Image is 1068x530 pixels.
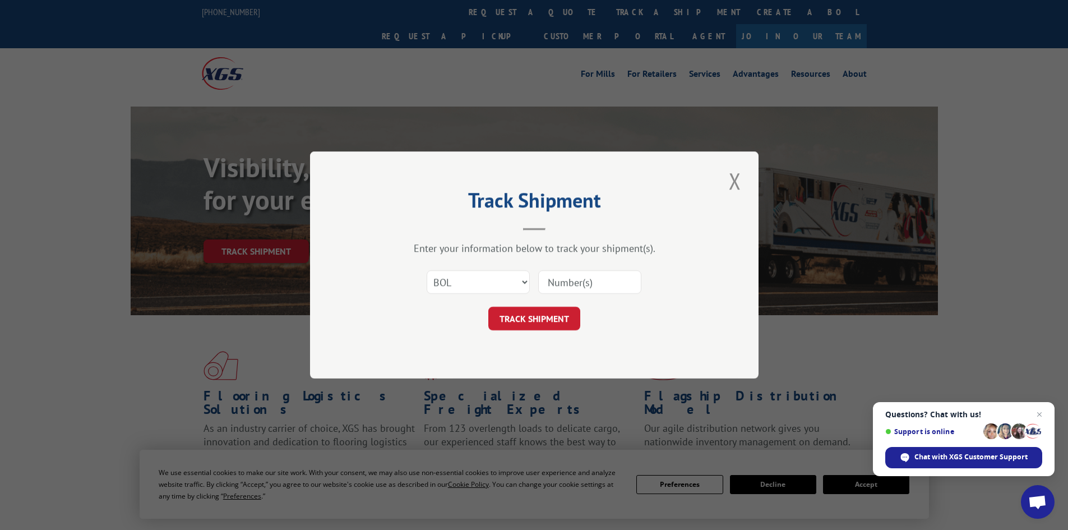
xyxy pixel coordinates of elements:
[885,410,1042,419] span: Questions? Chat with us!
[488,307,580,330] button: TRACK SHIPMENT
[885,427,979,436] span: Support is online
[1021,485,1055,519] a: Open chat
[538,270,641,294] input: Number(s)
[725,165,745,196] button: Close modal
[366,242,702,255] div: Enter your information below to track your shipment(s).
[366,192,702,214] h2: Track Shipment
[914,452,1028,462] span: Chat with XGS Customer Support
[885,447,1042,468] span: Chat with XGS Customer Support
